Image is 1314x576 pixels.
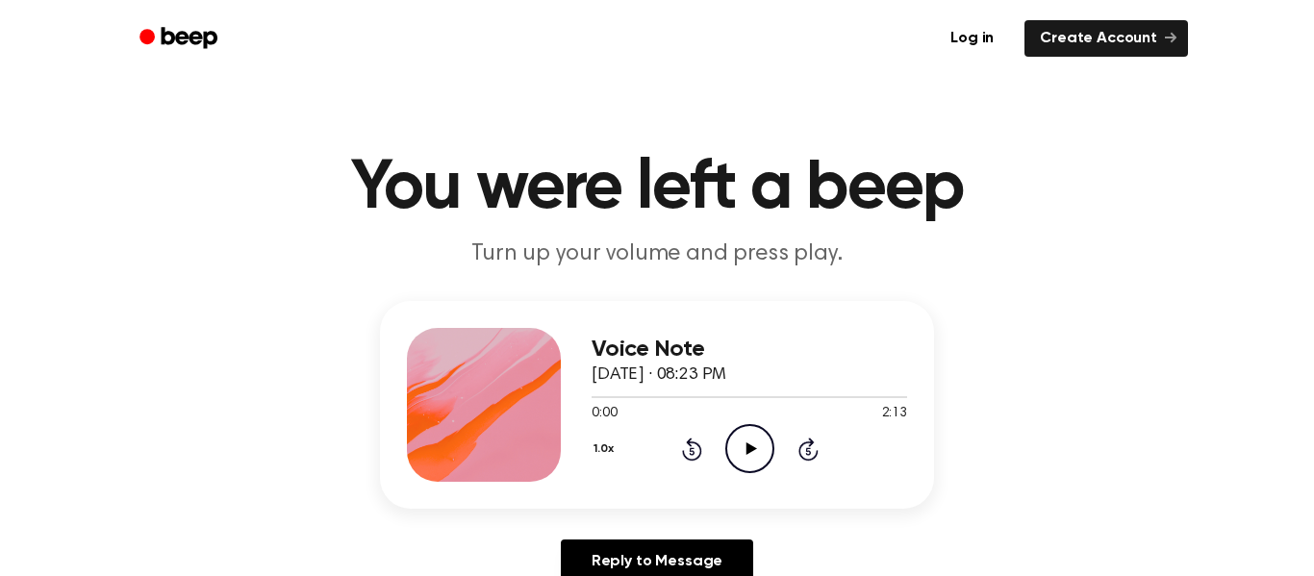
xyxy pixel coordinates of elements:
h3: Voice Note [592,337,907,363]
a: Log in [931,16,1013,61]
h1: You were left a beep [164,154,1150,223]
p: Turn up your volume and press play. [288,238,1026,270]
a: Beep [126,20,235,58]
span: [DATE] · 08:23 PM [592,366,726,384]
span: 2:13 [882,404,907,424]
span: 0:00 [592,404,617,424]
button: 1.0x [592,433,620,465]
a: Create Account [1024,20,1188,57]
